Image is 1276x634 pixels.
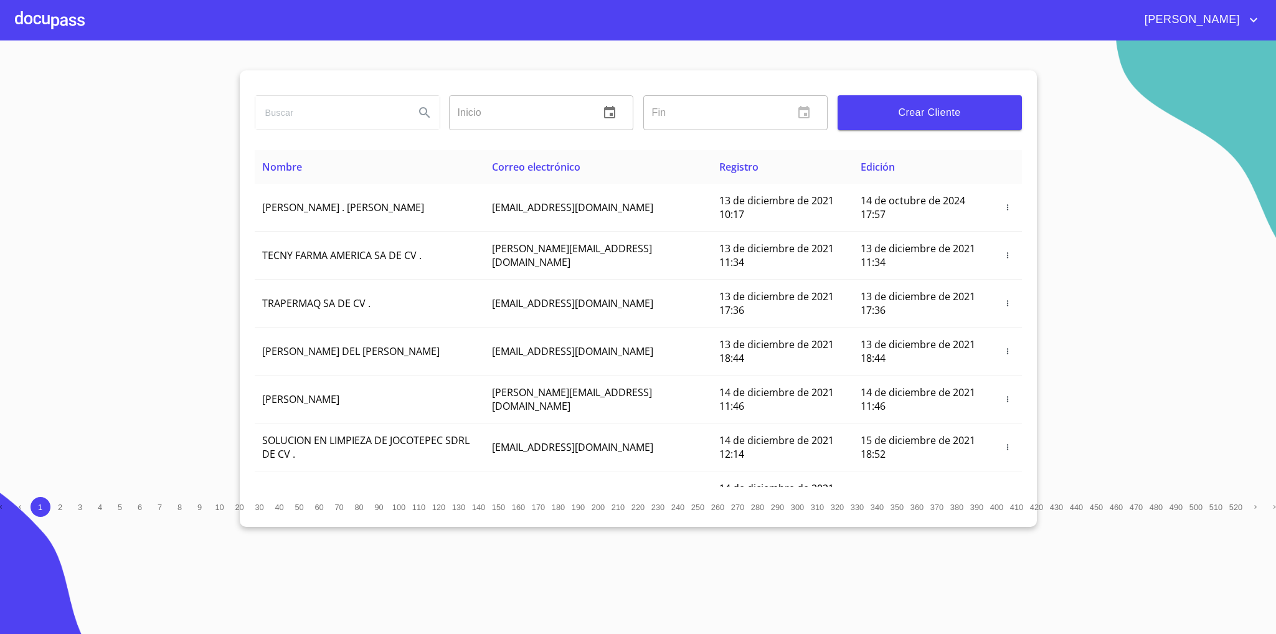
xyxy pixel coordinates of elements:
span: 390 [970,503,983,512]
span: 480 [1150,503,1163,512]
button: 5 [110,497,130,517]
button: account of current user [1135,10,1261,30]
button: 490 [1166,497,1186,517]
button: 60 [310,497,329,517]
button: 210 [608,497,628,517]
span: Crear Cliente [848,104,1012,121]
span: 70 [334,503,343,512]
span: 440 [1070,503,1083,512]
span: 20 [235,503,243,512]
button: 270 [728,497,748,517]
span: 490 [1170,503,1183,512]
span: [EMAIL_ADDRESS][DOMAIN_NAME] [492,296,653,310]
span: 13 de diciembre de 2021 17:36 [861,290,975,317]
button: 280 [748,497,768,517]
button: 40 [270,497,290,517]
span: 240 [671,503,684,512]
span: 340 [871,503,884,512]
button: 330 [848,497,867,517]
span: 230 [651,503,664,512]
button: 90 [369,497,389,517]
button: 260 [708,497,728,517]
span: 13 de diciembre de 2021 11:34 [719,242,834,269]
button: 80 [349,497,369,517]
span: 3 [78,503,82,512]
button: 320 [828,497,848,517]
button: 140 [469,497,489,517]
span: 14 de diciembre de 2021 11:46 [719,386,834,413]
span: 60 [314,503,323,512]
span: 200 [592,503,605,512]
span: 460 [1110,503,1123,512]
span: 320 [831,503,844,512]
span: 7 [158,503,162,512]
span: 80 [354,503,363,512]
button: 380 [947,497,967,517]
span: TRAPERMAQ SA DE CV . [262,296,371,310]
button: 390 [967,497,987,517]
button: 400 [987,497,1007,517]
span: [PERSON_NAME] DEL [PERSON_NAME] [262,344,440,358]
span: 470 [1130,503,1143,512]
button: 470 [1127,497,1146,517]
button: 370 [927,497,947,517]
span: [EMAIL_ADDRESS][DOMAIN_NAME] [492,344,653,358]
span: [PERSON_NAME] [262,392,339,406]
span: 160 [512,503,525,512]
button: 410 [1007,497,1027,517]
button: 4 [90,497,110,517]
span: 110 [412,503,425,512]
button: 150 [489,497,509,517]
button: 430 [1047,497,1067,517]
span: 520 [1229,503,1242,512]
button: 200 [588,497,608,517]
span: 380 [950,503,963,512]
button: 440 [1067,497,1087,517]
button: 30 [250,497,270,517]
button: 300 [788,497,808,517]
span: 13 de diciembre de 2021 17:36 [719,290,834,317]
span: 13 de diciembre de 2021 18:44 [861,338,975,365]
span: 14 de diciembre de 2021 12:14 [719,433,834,461]
span: 2 [58,503,62,512]
span: 9 [197,503,202,512]
button: 50 [290,497,310,517]
span: 510 [1209,503,1222,512]
span: 310 [811,503,824,512]
span: 190 [572,503,585,512]
span: 260 [711,503,724,512]
span: 350 [891,503,904,512]
span: 14 de diciembre de 2021 11:46 [861,386,975,413]
span: 100 [392,503,405,512]
input: search [255,96,405,130]
span: 15 de diciembre de 2021 18:52 [861,433,975,461]
button: 240 [668,497,688,517]
span: [PERSON_NAME] . [PERSON_NAME] [262,201,424,214]
span: 270 [731,503,744,512]
span: [EMAIL_ADDRESS][DOMAIN_NAME] [492,440,653,454]
button: 2 [50,497,70,517]
button: 9 [190,497,210,517]
button: 170 [529,497,549,517]
button: 500 [1186,497,1206,517]
button: 520 [1226,497,1246,517]
button: 340 [867,497,887,517]
button: 20 [230,497,250,517]
button: 190 [569,497,588,517]
span: 90 [374,503,383,512]
span: 360 [910,503,924,512]
button: 180 [549,497,569,517]
span: 330 [851,503,864,512]
button: 6 [130,497,150,517]
span: 400 [990,503,1003,512]
span: [PERSON_NAME][EMAIL_ADDRESS][DOMAIN_NAME] [492,242,652,269]
span: 120 [432,503,445,512]
span: Correo electrónico [492,160,580,174]
span: Edición [861,160,895,174]
span: 30 [255,503,263,512]
button: 160 [509,497,529,517]
button: 70 [329,497,349,517]
button: 10 [210,497,230,517]
span: 170 [532,503,545,512]
button: Crear Cliente [838,95,1022,130]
